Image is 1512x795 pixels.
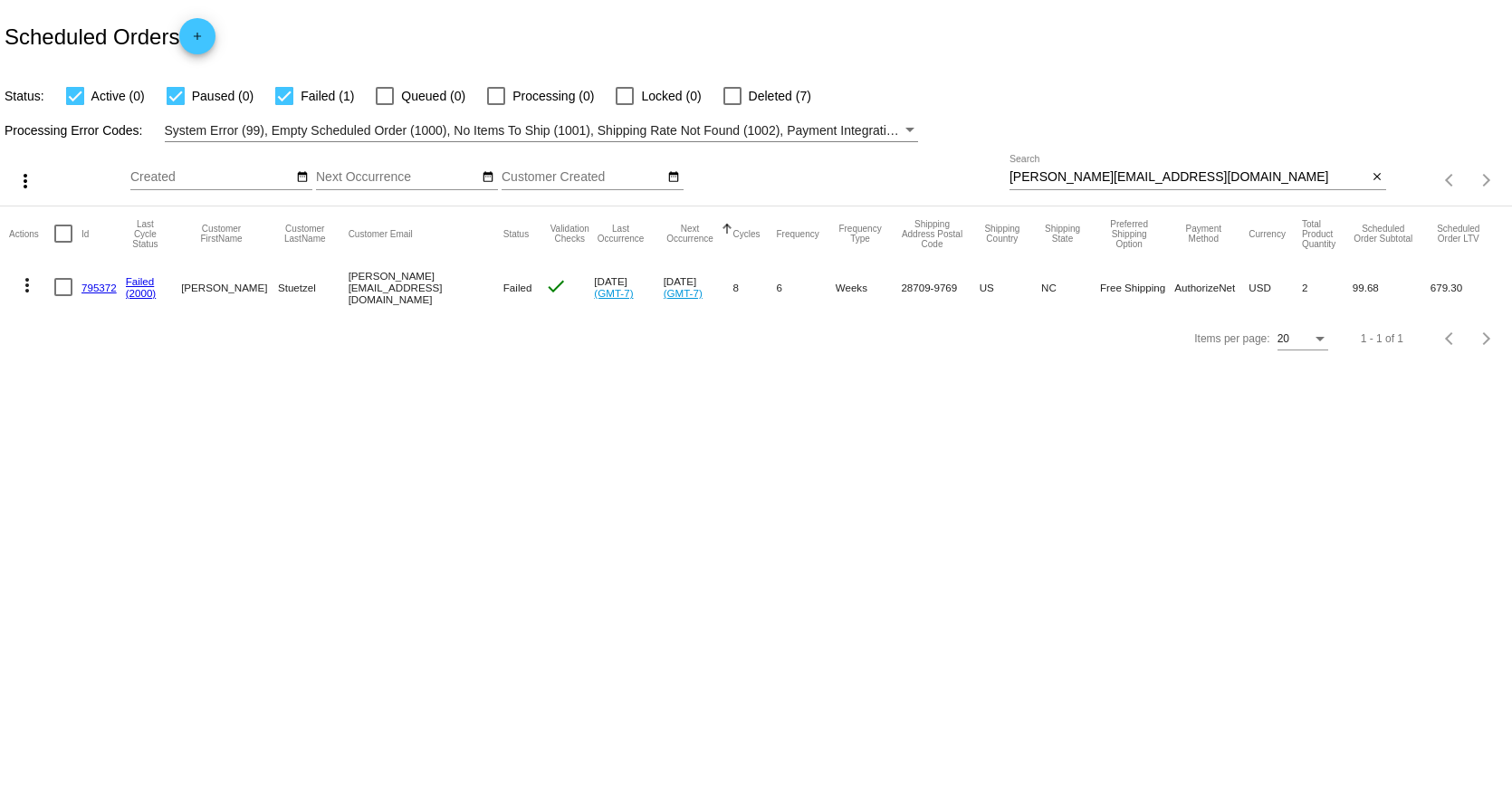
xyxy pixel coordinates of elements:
[503,282,532,293] span: Failed
[776,228,818,239] button: Change sorting for Frequency
[16,274,38,296] mat-icon: more_vert
[9,206,54,261] mat-header-cell: Actions
[594,261,663,313] mat-cell: [DATE]
[1469,321,1505,357] button: Next page
[126,287,157,299] a: (2000)
[776,261,835,313] mat-cell: 6
[316,170,479,185] input: Next Occurrence
[278,261,349,313] mat-cell: Stuetzel
[5,18,215,54] h2: Scheduled Orders
[1278,332,1289,345] span: 20
[1431,261,1503,313] mat-cell: 679.30
[130,170,293,185] input: Created
[126,219,165,249] button: Change sorting for LastProcessingCycleId
[664,287,703,299] a: (GMT-7)
[401,85,465,107] span: Queued (0)
[836,224,885,244] button: Change sorting for FrequencyType
[667,170,680,185] mat-icon: date_range
[1249,228,1286,239] button: Change sorting for CurrencyIso
[594,287,633,299] a: (GMT-7)
[1302,206,1353,261] mat-header-cell: Total Product Quantity
[980,224,1025,244] button: Change sorting for ShippingCountry
[1371,170,1383,185] mat-icon: close
[81,228,89,239] button: Change sorting for Id
[1010,170,1367,185] input: Search
[349,261,503,313] mat-cell: [PERSON_NAME][EMAIL_ADDRESS][DOMAIN_NAME]
[503,228,529,239] button: Change sorting for Status
[1353,224,1414,244] button: Change sorting for Subtotal
[1367,168,1386,187] button: Clear
[641,85,701,107] span: Locked (0)
[296,170,309,185] mat-icon: date_range
[512,85,594,107] span: Processing (0)
[1361,332,1403,345] div: 1 - 1 of 1
[1302,261,1353,313] mat-cell: 2
[901,261,979,313] mat-cell: 28709-9769
[482,170,494,185] mat-icon: date_range
[594,224,646,244] button: Change sorting for LastOccurrenceUtc
[81,282,117,293] a: 795372
[545,275,567,297] mat-icon: check
[980,261,1041,313] mat-cell: US
[1278,333,1328,346] mat-select: Items per page:
[187,30,208,52] mat-icon: add
[1174,261,1249,313] mat-cell: AuthorizeNet
[349,228,413,239] button: Change sorting for CustomerEmail
[1100,219,1158,249] button: Change sorting for PreferredShippingOption
[1041,224,1084,244] button: Change sorting for ShippingState
[1100,261,1174,313] mat-cell: Free Shipping
[1432,321,1469,357] button: Previous page
[126,275,155,287] a: Failed
[836,261,902,313] mat-cell: Weeks
[5,123,143,138] span: Processing Error Codes:
[1431,224,1487,244] button: Change sorting for LifetimeValue
[165,120,919,142] mat-select: Filter by Processing Error Codes
[181,224,262,244] button: Change sorting for CustomerFirstName
[1249,261,1302,313] mat-cell: USD
[1432,162,1469,198] button: Previous page
[5,89,44,103] span: Status:
[1353,261,1431,313] mat-cell: 99.68
[278,224,332,244] button: Change sorting for CustomerLastName
[732,261,776,313] mat-cell: 8
[664,261,733,313] mat-cell: [DATE]
[181,261,278,313] mat-cell: [PERSON_NAME]
[545,206,594,261] mat-header-cell: Validation Checks
[749,85,811,107] span: Deleted (7)
[901,219,962,249] button: Change sorting for ShippingPostcode
[301,85,354,107] span: Failed (1)
[192,85,254,107] span: Paused (0)
[732,228,760,239] button: Change sorting for Cycles
[1041,261,1100,313] mat-cell: NC
[664,224,717,244] button: Change sorting for NextOccurrenceUtc
[1469,162,1505,198] button: Next page
[14,170,36,192] mat-icon: more_vert
[1194,332,1269,345] div: Items per page:
[1174,224,1232,244] button: Change sorting for PaymentMethod.Type
[502,170,665,185] input: Customer Created
[91,85,145,107] span: Active (0)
